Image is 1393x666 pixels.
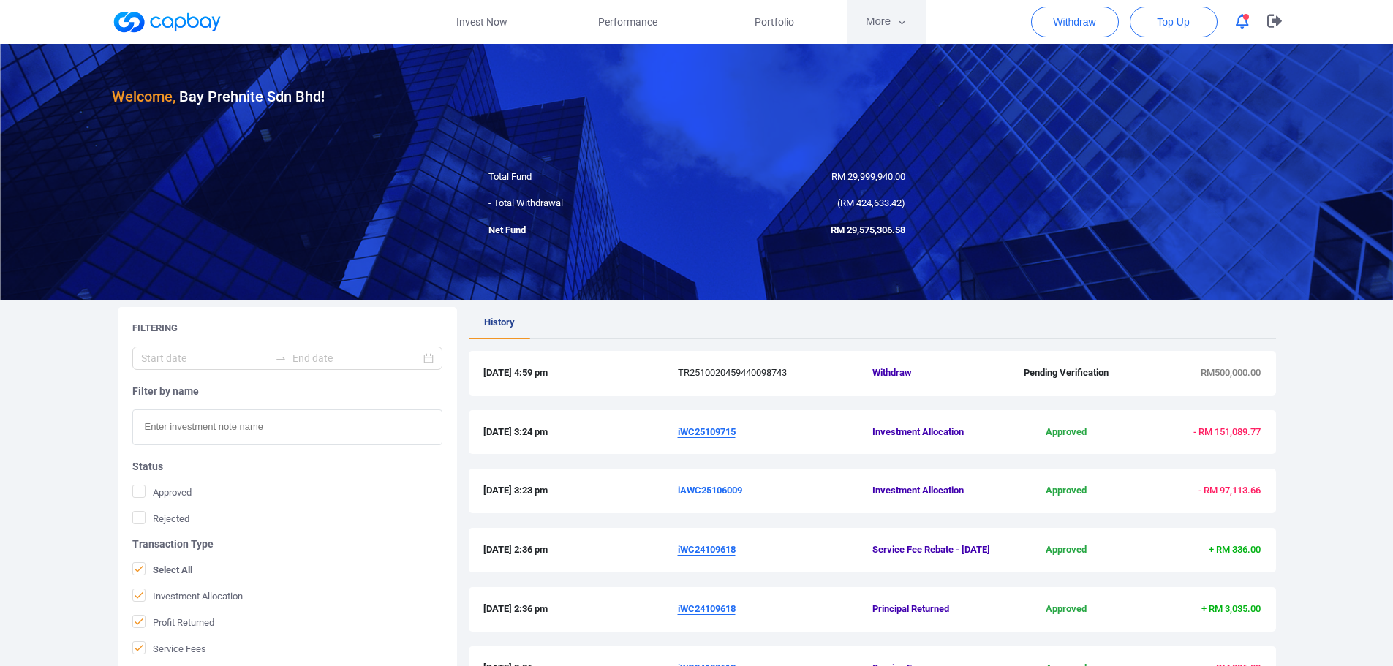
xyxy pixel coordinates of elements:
span: - RM 97,113.66 [1198,485,1261,496]
span: History [484,317,515,328]
span: Service Fee Rebate - [DATE] [872,542,1002,558]
span: Investment Allocation [872,425,1002,440]
span: Profit Returned [132,615,214,629]
div: Net Fund [477,223,697,238]
span: TR2510020459440098743 [678,366,872,381]
h5: Filter by name [132,385,442,398]
span: [DATE] 2:36 pm [483,542,678,558]
div: Total Fund [477,170,697,185]
u: iWC25109715 [678,426,736,437]
button: Top Up [1130,7,1218,37]
h5: Filtering [132,322,178,335]
div: - Total Withdrawal [477,196,697,211]
span: swap-right [275,352,287,364]
span: Performance [598,14,657,30]
span: Portfolio [755,14,794,30]
h5: Transaction Type [132,537,442,550]
span: Pending Verification [1002,366,1131,381]
span: [DATE] 3:24 pm [483,425,678,440]
span: [DATE] 2:36 pm [483,602,678,617]
span: Approved [1002,602,1131,617]
input: Start date [141,350,269,366]
span: Rejected [132,511,189,526]
span: Approved [132,485,192,499]
h3: Bay Prehnite Sdn Bhd ! [112,85,325,108]
span: [DATE] 3:23 pm [483,483,678,499]
span: - RM 151,089.77 [1193,426,1261,437]
span: Approved [1002,483,1131,499]
span: Withdraw [872,366,1002,381]
h5: Status [132,460,442,473]
span: Select All [132,562,192,577]
span: [DATE] 4:59 pm [483,366,678,381]
span: + RM 3,035.00 [1201,603,1261,614]
span: to [275,352,287,364]
span: RM 29,575,306.58 [831,224,905,235]
button: Withdraw [1031,7,1119,37]
span: Approved [1002,425,1131,440]
input: End date [292,350,420,366]
span: Investment Allocation [132,589,243,603]
input: Enter investment note name [132,409,442,445]
span: Welcome, [112,88,175,105]
div: ( ) [697,196,916,211]
span: RM500,000.00 [1201,367,1261,378]
span: Investment Allocation [872,483,1002,499]
span: Top Up [1157,15,1189,29]
u: iWC24109618 [678,544,736,555]
span: RM 424,633.42 [840,197,902,208]
span: + RM 336.00 [1209,544,1261,555]
span: RM 29,999,940.00 [831,171,905,182]
span: Principal Returned [872,602,1002,617]
span: Approved [1002,542,1131,558]
span: Service Fees [132,641,206,656]
u: iAWC25106009 [678,485,742,496]
u: iWC24109618 [678,603,736,614]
